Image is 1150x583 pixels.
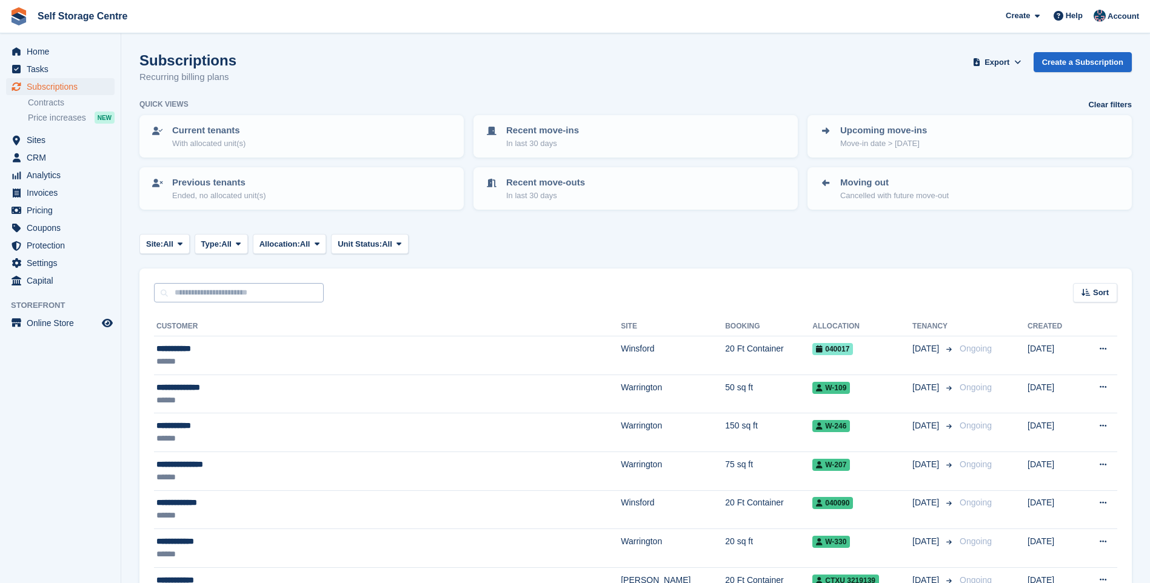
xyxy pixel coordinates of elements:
p: With allocated unit(s) [172,138,246,150]
span: Ongoing [960,459,992,469]
span: 040017 [812,343,853,355]
th: Site [621,317,725,336]
a: Clear filters [1088,99,1132,111]
a: menu [6,237,115,254]
th: Tenancy [912,317,955,336]
a: Moving out Cancelled with future move-out [809,168,1131,208]
span: Create [1006,10,1030,22]
span: All [300,238,310,250]
p: Cancelled with future move-out [840,190,949,202]
span: Home [27,43,99,60]
span: Analytics [27,167,99,184]
span: Sort [1093,287,1109,299]
span: [DATE] [912,458,941,471]
span: [DATE] [912,419,941,432]
p: Recent move-outs [506,176,585,190]
td: [DATE] [1028,529,1079,568]
td: [DATE] [1028,375,1079,413]
a: menu [6,272,115,289]
td: 50 sq ft [725,375,812,413]
span: Tasks [27,61,99,78]
span: W-207 [812,459,850,471]
h1: Subscriptions [139,52,236,68]
a: menu [6,78,115,95]
p: Move-in date > [DATE] [840,138,927,150]
span: [DATE] [912,496,941,509]
p: Recent move-ins [506,124,579,138]
a: menu [6,61,115,78]
img: Clair Cole [1094,10,1106,22]
a: Preview store [100,316,115,330]
td: 20 Ft Container [725,336,812,375]
td: Warrington [621,375,725,413]
span: Unit Status: [338,238,382,250]
span: All [382,238,392,250]
span: Storefront [11,299,121,311]
span: Site: [146,238,163,250]
th: Customer [154,317,621,336]
td: [DATE] [1028,490,1079,529]
button: Unit Status: All [331,234,408,254]
a: Price increases NEW [28,111,115,124]
p: Moving out [840,176,949,190]
td: [DATE] [1028,451,1079,490]
a: Recent move-outs In last 30 days [475,168,797,208]
h6: Quick views [139,99,189,110]
span: Sites [27,132,99,148]
span: Ongoing [960,498,992,507]
span: All [221,238,232,250]
span: Invoices [27,184,99,201]
a: Previous tenants Ended, no allocated unit(s) [141,168,463,208]
a: menu [6,315,115,331]
span: W-246 [812,420,850,432]
span: W-330 [812,536,850,548]
a: menu [6,219,115,236]
p: Current tenants [172,124,246,138]
div: NEW [95,112,115,124]
a: Self Storage Centre [33,6,132,26]
a: menu [6,132,115,148]
p: In last 30 days [506,190,585,202]
span: CRM [27,149,99,166]
th: Allocation [812,317,912,336]
a: Upcoming move-ins Move-in date > [DATE] [809,116,1131,156]
a: menu [6,184,115,201]
span: Subscriptions [27,78,99,95]
a: Recent move-ins In last 30 days [475,116,797,156]
p: Upcoming move-ins [840,124,927,138]
span: Ongoing [960,382,992,392]
a: menu [6,167,115,184]
span: [DATE] [912,381,941,394]
td: Winsford [621,336,725,375]
span: Settings [27,255,99,272]
span: Capital [27,272,99,289]
th: Created [1028,317,1079,336]
td: Warrington [621,451,725,490]
span: Pricing [27,202,99,219]
span: Ongoing [960,536,992,546]
a: Create a Subscription [1034,52,1132,72]
span: Protection [27,237,99,254]
a: menu [6,149,115,166]
td: 20 Ft Container [725,490,812,529]
span: Online Store [27,315,99,331]
span: [DATE] [912,342,941,355]
p: Recurring billing plans [139,70,236,84]
img: stora-icon-8386f47178a22dfd0bd8f6a31ec36ba5ce8667c1dd55bd0f319d3a0aa187defe.svg [10,7,28,25]
p: In last 30 days [506,138,579,150]
span: Price increases [28,112,86,124]
p: Ended, no allocated unit(s) [172,190,266,202]
td: 75 sq ft [725,451,812,490]
td: 150 sq ft [725,413,812,452]
span: Account [1108,10,1139,22]
a: Current tenants With allocated unit(s) [141,116,463,156]
button: Export [971,52,1024,72]
a: menu [6,43,115,60]
td: [DATE] [1028,413,1079,452]
a: Contracts [28,97,115,108]
p: Previous tenants [172,176,266,190]
span: All [163,238,173,250]
a: menu [6,202,115,219]
span: [DATE] [912,535,941,548]
span: Ongoing [960,344,992,353]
